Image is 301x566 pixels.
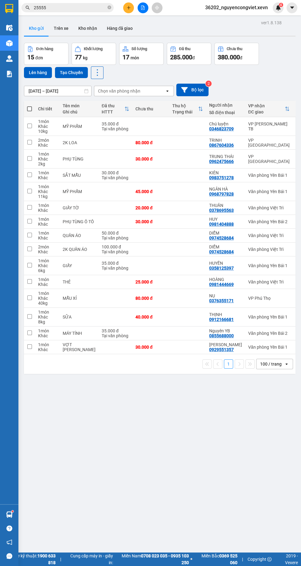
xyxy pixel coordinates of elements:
div: Khác [38,189,57,194]
div: 8 kg [38,319,57,324]
div: Văn phòng Yên Bái 1 [248,263,290,268]
div: 30.000 đ [135,219,166,224]
button: Đã thu285.000đ [167,43,211,65]
th: Toggle SortBy [99,101,132,117]
span: món [131,55,139,60]
strong: 1900 633 818 [37,553,56,565]
div: 100.000 đ [102,244,129,249]
button: Số lượng17món [119,43,164,65]
span: ⚪️ [190,558,192,560]
button: Hàng đã giao [102,21,138,36]
div: GIẤY [63,263,96,268]
div: 35.000 đ [102,328,129,333]
button: Bộ lọc [176,84,209,96]
div: 0376355171 [209,298,234,303]
div: 0968797828 [209,192,234,196]
div: Khác [38,222,57,227]
div: THẺ [63,279,96,284]
div: Khác [38,249,57,254]
div: Đã thu [179,47,190,51]
div: HUYỀN [209,261,242,266]
div: QUẦN ÁO [63,233,96,238]
div: Chọn văn phòng nhận [98,88,140,94]
div: KIÊN [209,170,242,175]
div: 0346823709 [209,126,234,131]
div: Văn phòng Yên Bái 1 [248,189,290,194]
span: 77 [75,53,82,61]
span: 15 [27,53,34,61]
span: message [6,553,12,559]
img: warehouse-icon [6,25,13,31]
span: Miền Nam [115,552,189,566]
div: 0855688000 [209,333,234,338]
div: PHỤ TÙNG [63,156,96,161]
div: 30.000 đ [135,345,166,350]
div: Trạng thái [172,109,198,114]
div: 1 món [38,231,57,236]
div: 0378695563 [209,208,234,213]
div: 80.000 đ [135,296,166,301]
img: warehouse-icon [6,55,13,62]
div: Tại văn phòng [102,126,129,131]
div: SẮT MẪU [63,173,96,178]
div: 1 món [38,217,57,222]
div: 40 kg [38,301,57,306]
img: icon-new-feature [276,5,281,10]
div: Khác [38,124,57,129]
div: GIẤY TỜ [63,205,96,210]
div: 11 kg [38,194,57,199]
div: Số điện thoại [209,110,242,115]
div: 1 món [38,342,57,347]
div: Văn phòng Yên Bái 1 [248,173,290,178]
button: Khối lượng77kg [72,43,116,65]
div: Khác [38,236,57,240]
div: Khác [38,208,57,213]
button: caret-down [287,2,297,13]
div: Văn phòng Yên Bái 2 [248,219,290,224]
div: 2K LOA [63,140,96,145]
span: plus [127,6,131,10]
span: đ [240,55,242,60]
div: 1 món [38,170,57,175]
sup: 4 [279,3,283,7]
div: SỮA [63,315,96,319]
div: 1 món [38,328,57,333]
span: close-circle [107,5,111,11]
th: Toggle SortBy [169,101,206,117]
div: 0974528684 [209,236,234,240]
span: 36202_nguyencongviet.xevn [200,4,273,11]
div: 0929551357 [209,347,234,352]
div: Chú luyện [209,121,242,126]
div: 1 món [38,152,57,156]
div: MẪU XỈ [63,296,96,301]
button: Lên hàng [24,67,52,78]
th: Toggle SortBy [245,101,293,117]
div: Tại văn phòng [102,249,129,254]
div: 25.000 đ [135,279,166,284]
div: 1 món [38,203,57,208]
span: | [242,556,243,563]
div: 6 kg [38,268,57,273]
div: 0358125397 [209,266,234,271]
div: 1 món [38,277,57,282]
div: 0962475666 [209,159,234,164]
div: HOÀNG [209,277,242,282]
span: 4 [280,3,282,7]
div: 2 món [38,138,57,143]
div: Văn phòng Yên Bái 2 [248,331,290,336]
div: Số lượng [131,47,147,51]
div: 2 món [38,244,57,249]
div: VP [GEOGRAPHIC_DATA] [248,154,290,164]
div: Chi tiết [38,106,57,111]
div: THUẦN [209,203,242,208]
span: close-circle [107,6,111,9]
span: caret-down [289,5,295,10]
button: Tạo Chuyến [55,67,88,78]
div: DIỄM [209,244,242,249]
div: HOÀNG ANH [209,342,242,347]
span: 285.000 [170,53,192,61]
div: Ghi chú [63,109,96,114]
button: Đơn hàng15đơn [24,43,68,65]
div: 2K QUẦN ÁO [63,247,96,252]
div: VP [GEOGRAPHIC_DATA] [248,138,290,148]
